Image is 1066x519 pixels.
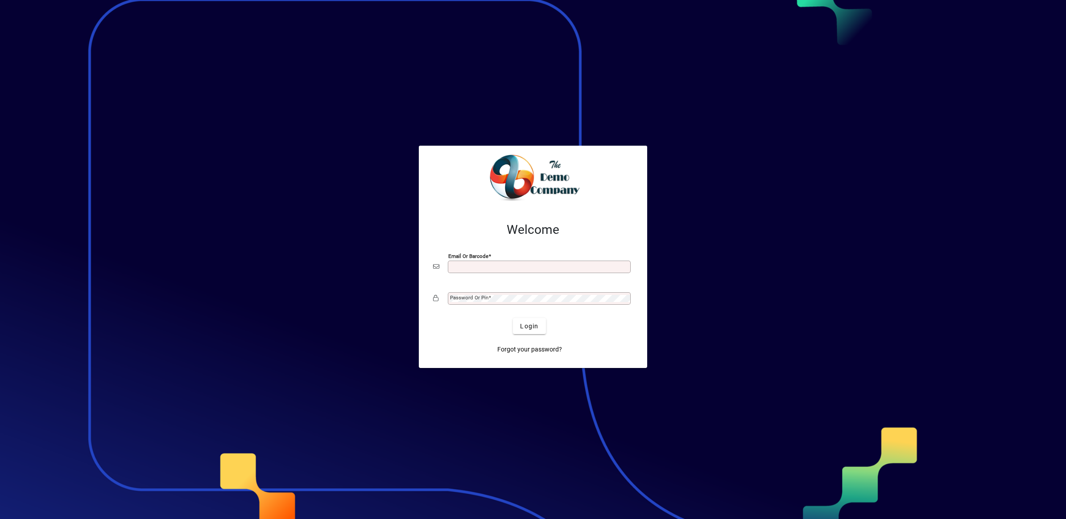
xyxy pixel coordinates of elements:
[433,222,633,237] h2: Welcome
[450,294,488,301] mat-label: Password or Pin
[520,322,538,331] span: Login
[513,318,545,334] button: Login
[497,345,562,354] span: Forgot your password?
[494,341,566,357] a: Forgot your password?
[448,253,488,259] mat-label: Email or Barcode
